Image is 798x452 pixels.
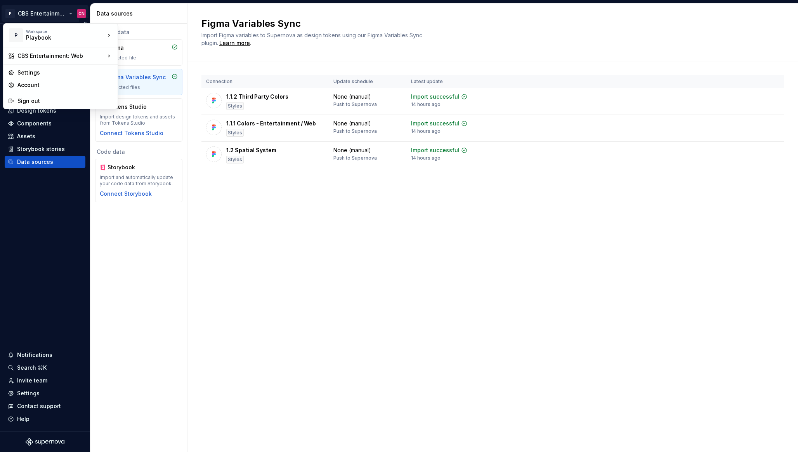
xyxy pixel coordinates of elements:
[26,29,105,34] div: Workspace
[17,69,113,76] div: Settings
[17,52,105,60] div: CBS Entertainment: Web
[9,28,23,42] div: P
[17,97,113,105] div: Sign out
[17,81,113,89] div: Account
[26,34,92,42] div: Playbook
